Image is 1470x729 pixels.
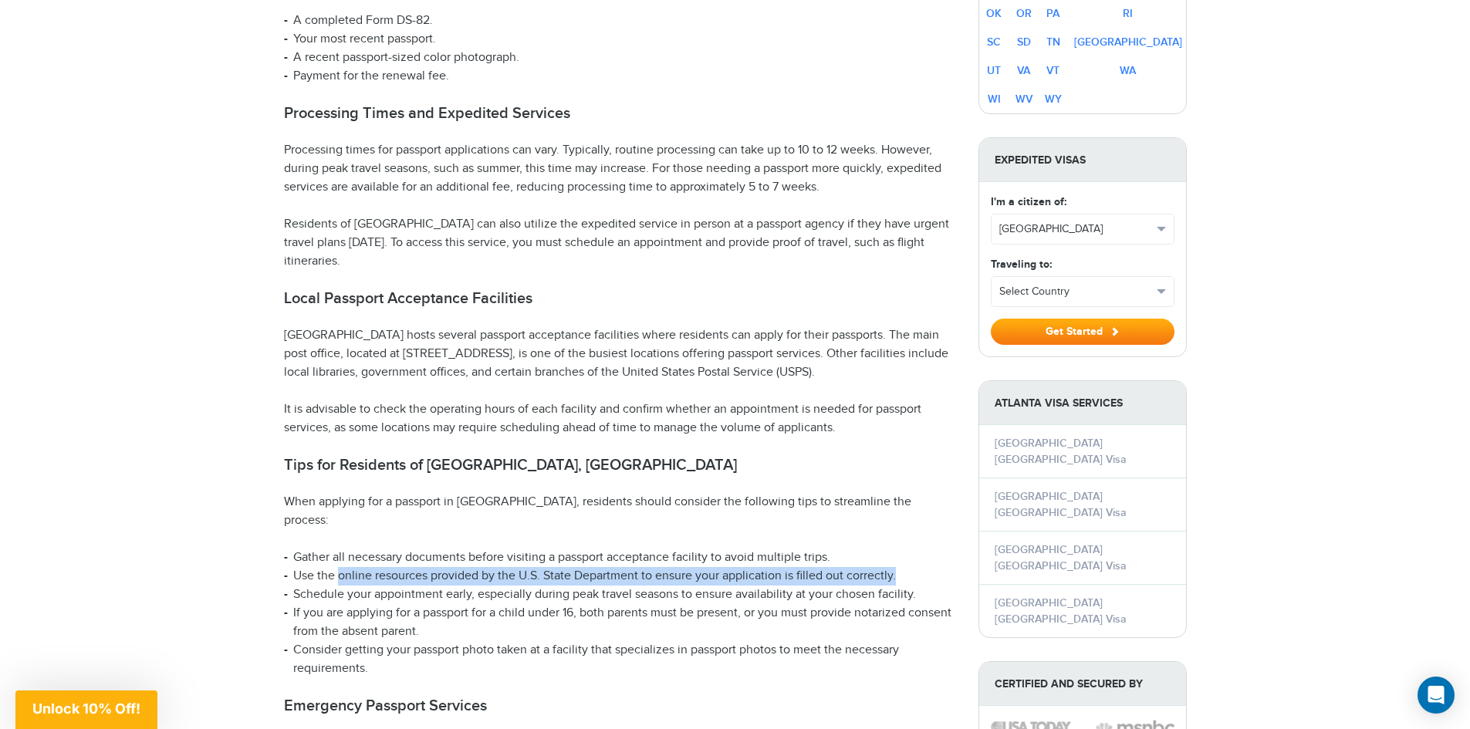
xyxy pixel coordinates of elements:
[987,35,1001,49] a: SC
[999,221,1152,237] span: [GEOGRAPHIC_DATA]
[995,437,1127,466] a: [GEOGRAPHIC_DATA] [GEOGRAPHIC_DATA] Visa
[979,381,1186,425] strong: Atlanta Visa Services
[1016,7,1032,20] a: OR
[1045,93,1062,106] a: WY
[991,319,1174,345] button: Get Started
[986,7,1002,20] a: OK
[992,214,1174,244] button: [GEOGRAPHIC_DATA]
[987,64,1001,77] a: UT
[284,12,955,30] li: A completed Form DS-82.
[991,256,1052,272] label: Traveling to:
[284,697,955,715] h2: Emergency Passport Services
[284,67,955,86] li: Payment for the renewal fee.
[284,289,955,308] h2: Local Passport Acceptance Facilities
[284,30,955,49] li: Your most recent passport.
[999,284,1152,299] span: Select Country
[992,277,1174,306] button: Select Country
[1120,64,1136,77] a: WA
[284,586,955,604] li: Schedule your appointment early, especially during peak travel seasons to ensure availability at ...
[15,690,157,729] div: Unlock 10% Off!
[1123,7,1133,20] a: RI
[995,596,1127,626] a: [GEOGRAPHIC_DATA] [GEOGRAPHIC_DATA] Visa
[284,604,955,641] li: If you are applying for a passport for a child under 16, both parents must be present, or you mus...
[284,493,955,530] p: When applying for a passport in [GEOGRAPHIC_DATA], residents should consider the following tips t...
[991,194,1066,210] label: I'm a citizen of:
[284,456,955,474] h2: Tips for Residents of [GEOGRAPHIC_DATA], [GEOGRAPHIC_DATA]
[1017,64,1030,77] a: VA
[32,700,140,717] span: Unlock 10% Off!
[979,138,1186,182] strong: Expedited Visas
[284,49,955,67] li: A recent passport-sized color photograph.
[1046,7,1059,20] a: PA
[1046,64,1059,77] a: VT
[979,662,1186,706] strong: Certified and Secured by
[284,104,955,123] h2: Processing Times and Expedited Services
[284,548,955,567] li: Gather all necessary documents before visiting a passport acceptance facility to avoid multiple t...
[284,141,955,197] p: Processing times for passport applications can vary. Typically, routine processing can take up to...
[1074,35,1182,49] a: [GEOGRAPHIC_DATA]
[995,543,1127,572] a: [GEOGRAPHIC_DATA] [GEOGRAPHIC_DATA] Visa
[1046,35,1060,49] a: TN
[284,567,955,586] li: Use the online resources provided by the U.S. State Department to ensure your application is fill...
[284,326,955,382] p: [GEOGRAPHIC_DATA] hosts several passport acceptance facilities where residents can apply for thei...
[995,490,1127,519] a: [GEOGRAPHIC_DATA] [GEOGRAPHIC_DATA] Visa
[1017,35,1031,49] a: SD
[284,400,955,437] p: It is advisable to check the operating hours of each facility and confirm whether an appointment ...
[1015,93,1032,106] a: WV
[988,93,1001,106] a: WI
[284,641,955,678] li: Consider getting your passport photo taken at a facility that specializes in passport photos to m...
[1418,677,1455,714] div: Open Intercom Messenger
[284,215,955,271] p: Residents of [GEOGRAPHIC_DATA] can also utilize the expedited service in person at a passport age...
